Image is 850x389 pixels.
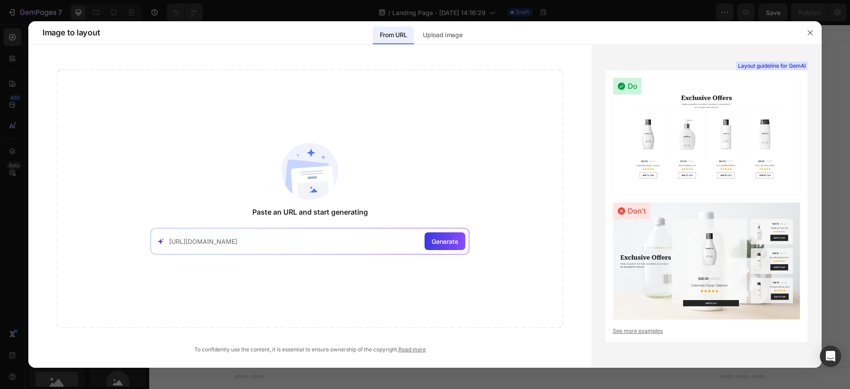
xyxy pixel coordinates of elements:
[291,252,410,259] div: Start with Generating from URL or image
[432,237,458,246] span: Generate
[42,27,100,38] span: Image to layout
[380,30,407,40] p: From URL
[352,202,415,220] button: Add elements
[738,62,806,70] span: Layout guideline for GemAI
[252,207,368,217] span: Paste an URL and start generating
[613,327,800,335] a: See more examples
[286,202,347,220] button: Add sections
[57,346,563,354] div: To confidently use the content, it is essential to ensure ownership of the copyright.
[820,346,841,367] div: Open Intercom Messenger
[169,237,421,246] input: Paste your link here
[423,30,462,40] p: Upload image
[398,346,426,353] a: Read more
[297,185,404,195] div: Start with Sections from sidebar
